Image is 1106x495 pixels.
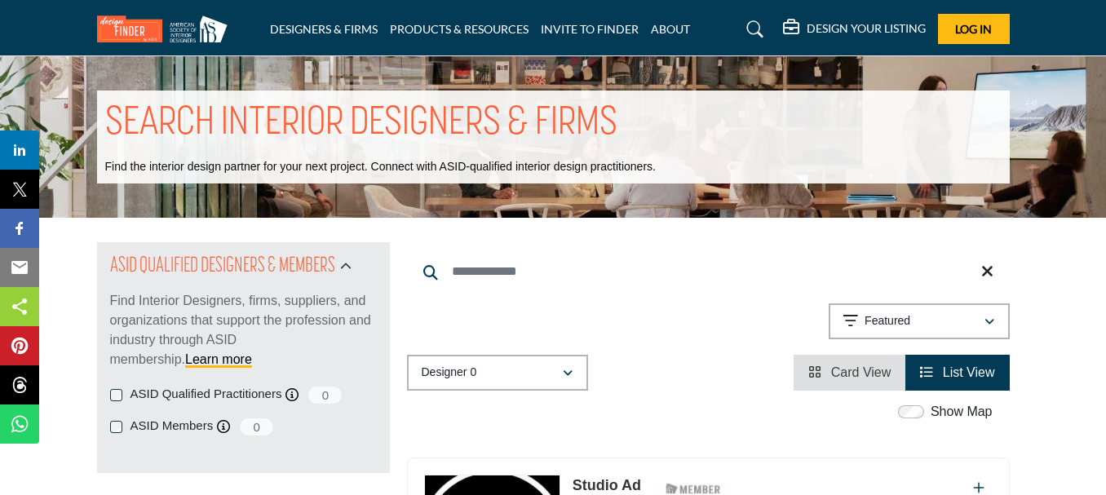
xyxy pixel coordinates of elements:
[541,22,639,36] a: INVITE TO FINDER
[105,159,656,175] p: Find the interior design partner for your next project. Connect with ASID-qualified interior desi...
[783,20,926,39] div: DESIGN YOUR LISTING
[829,303,1010,339] button: Featured
[97,15,236,42] img: Site Logo
[865,313,910,329] p: Featured
[422,365,477,381] p: Designer 0
[307,385,343,405] span: 0
[651,22,690,36] a: ABOUT
[105,99,617,149] h1: SEARCH INTERIOR DESIGNERS & FIRMS
[407,355,588,391] button: Designer 0
[390,22,529,36] a: PRODUCTS & RESOURCES
[110,389,122,401] input: ASID Qualified Practitioners checkbox
[955,22,992,36] span: Log In
[270,22,378,36] a: DESIGNERS & FIRMS
[731,16,774,42] a: Search
[808,365,891,379] a: View Card
[943,365,995,379] span: List View
[807,21,926,36] h5: DESIGN YOUR LISTING
[973,481,984,495] a: Add To List
[110,291,377,369] p: Find Interior Designers, firms, suppliers, and organizations that support the profession and indu...
[831,365,891,379] span: Card View
[407,252,1010,291] input: Search Keyword
[905,355,1009,391] li: List View
[920,365,994,379] a: View List
[238,417,275,437] span: 0
[794,355,905,391] li: Card View
[110,252,335,281] h2: ASID QUALIFIED DESIGNERS & MEMBERS
[573,477,641,493] a: Studio Ad
[931,402,993,422] label: Show Map
[938,14,1010,44] button: Log In
[131,417,214,435] label: ASID Members
[185,352,252,366] a: Learn more
[131,385,282,404] label: ASID Qualified Practitioners
[110,421,122,433] input: ASID Members checkbox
